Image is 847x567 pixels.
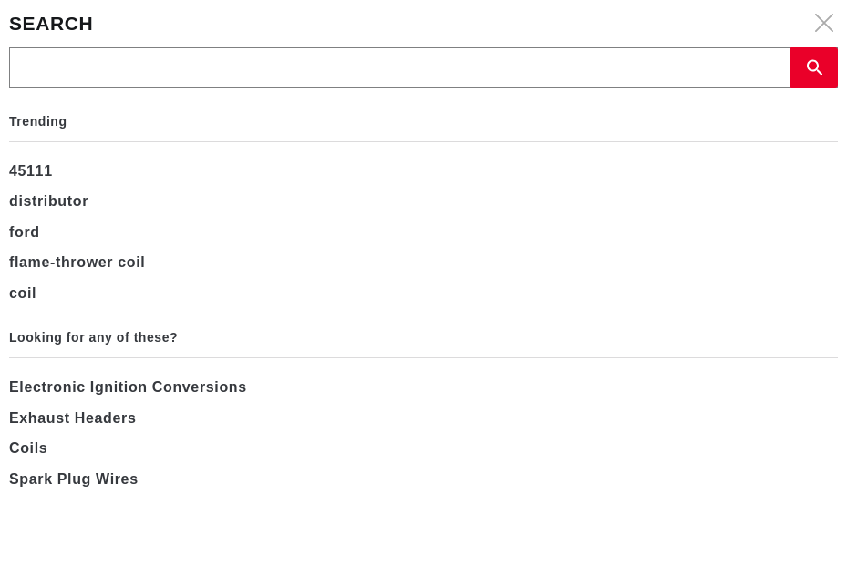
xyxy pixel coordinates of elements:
[9,436,47,461] span: Coils
[9,247,838,278] div: flame-thrower coil
[9,330,178,345] b: Looking for any of these?
[9,9,838,38] div: Search
[9,467,139,492] span: Spark Plug Wires
[9,406,136,431] span: Exhaust Headers
[790,47,838,88] button: search button
[9,114,67,129] b: Trending
[9,278,838,309] div: coil
[9,375,247,400] span: Electronic Ignition Conversions
[9,186,838,217] div: distributor
[9,217,838,248] div: ford
[10,48,790,88] input: Search Part #, Category or Keyword
[9,156,838,187] div: 45111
